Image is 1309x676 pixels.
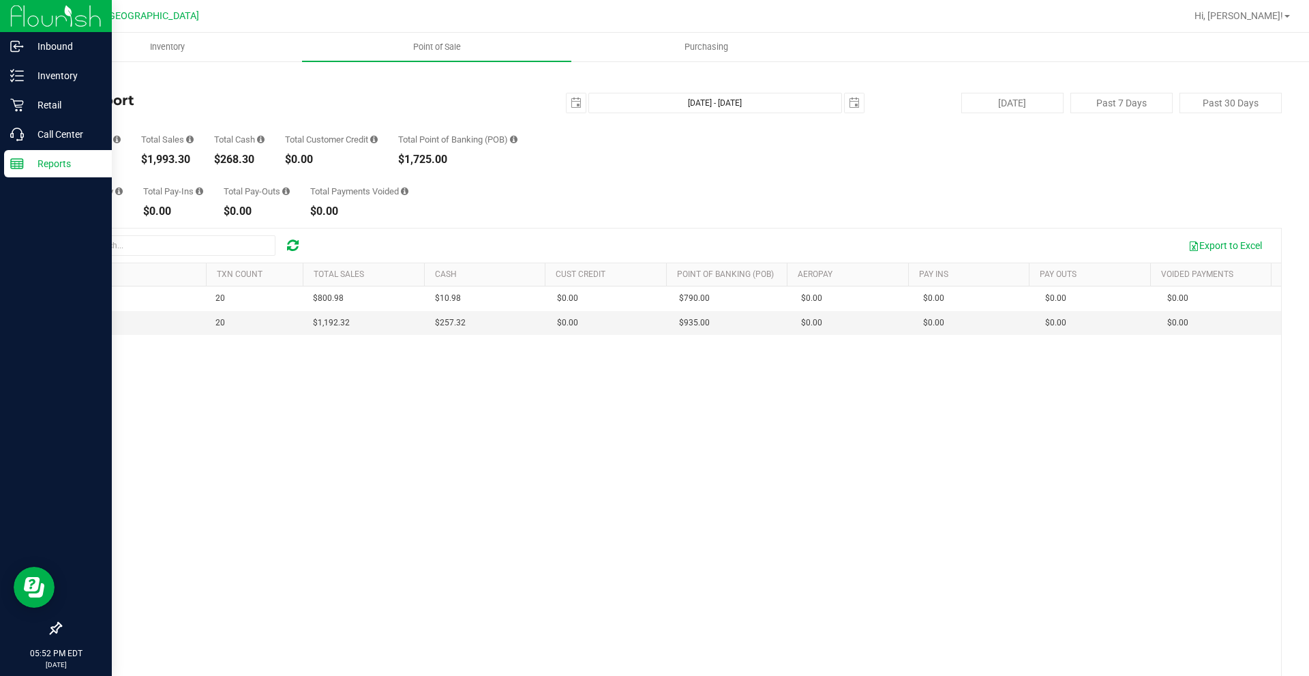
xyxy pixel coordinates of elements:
[196,187,203,196] i: Sum of all cash pay-ins added to tills within the date range.
[214,135,265,144] div: Total Cash
[1167,317,1188,329] span: $0.00
[79,10,199,22] span: GA2 - [GEOGRAPHIC_DATA]
[71,235,275,256] input: Search...
[313,292,344,305] span: $800.98
[14,567,55,608] iframe: Resource center
[224,187,290,196] div: Total Pay-Outs
[6,647,106,660] p: 05:52 PM EDT
[24,156,106,172] p: Reports
[801,317,822,329] span: $0.00
[567,93,586,113] span: select
[571,33,841,61] a: Purchasing
[435,317,466,329] span: $257.32
[215,292,225,305] span: 20
[398,135,517,144] div: Total Point of Banking (POB)
[217,269,262,279] a: TXN Count
[919,269,948,279] a: Pay Ins
[1045,292,1066,305] span: $0.00
[1070,93,1173,113] button: Past 7 Days
[370,135,378,144] i: Sum of all successful, non-voided payment transaction amounts using account credit as the payment...
[1179,234,1271,257] button: Export to Excel
[666,41,747,53] span: Purchasing
[801,292,822,305] span: $0.00
[435,269,457,279] a: Cash
[310,187,408,196] div: Total Payments Voided
[215,317,225,329] span: 20
[435,292,461,305] span: $10.98
[10,40,24,53] inline-svg: Inbound
[314,269,364,279] a: Total Sales
[398,154,517,165] div: $1,725.00
[310,206,408,217] div: $0.00
[510,135,517,144] i: Sum of the successful, non-voided point-of-banking payment transaction amounts, both via payment ...
[302,33,571,61] a: Point of Sale
[1045,317,1066,329] span: $0.00
[845,93,864,113] span: select
[113,135,121,144] i: Count of all successful payment transactions, possibly including voids, refunds, and cash-back fr...
[33,33,302,61] a: Inventory
[1194,10,1283,21] span: Hi, [PERSON_NAME]!
[60,93,467,108] h4: Till Report
[10,69,24,83] inline-svg: Inventory
[285,135,378,144] div: Total Customer Credit
[10,157,24,171] inline-svg: Reports
[10,98,24,112] inline-svg: Retail
[24,38,106,55] p: Inbound
[679,292,710,305] span: $790.00
[556,269,605,279] a: Cust Credit
[557,317,578,329] span: $0.00
[679,317,710,329] span: $935.00
[961,93,1064,113] button: [DATE]
[1161,269,1233,279] a: Voided Payments
[115,187,123,196] i: Sum of all successful AeroPay payment transaction amounts for all purchases in the date range. Ex...
[214,154,265,165] div: $268.30
[186,135,194,144] i: Sum of all successful, non-voided payment transaction amounts (excluding tips and transaction fee...
[285,154,378,165] div: $0.00
[224,206,290,217] div: $0.00
[143,187,203,196] div: Total Pay-Ins
[401,187,408,196] i: Sum of all voided payment transaction amounts (excluding tips and transaction fees) within the da...
[313,317,350,329] span: $1,192.32
[798,269,832,279] a: AeroPay
[24,68,106,84] p: Inventory
[677,269,774,279] a: Point of Banking (POB)
[10,128,24,141] inline-svg: Call Center
[143,206,203,217] div: $0.00
[1167,292,1188,305] span: $0.00
[1040,269,1077,279] a: Pay Outs
[6,660,106,670] p: [DATE]
[24,126,106,143] p: Call Center
[132,41,203,53] span: Inventory
[923,292,944,305] span: $0.00
[282,187,290,196] i: Sum of all cash pay-outs removed from tills within the date range.
[395,41,479,53] span: Point of Sale
[557,292,578,305] span: $0.00
[24,97,106,113] p: Retail
[141,154,194,165] div: $1,993.30
[923,317,944,329] span: $0.00
[1179,93,1282,113] button: Past 30 Days
[141,135,194,144] div: Total Sales
[257,135,265,144] i: Sum of all successful, non-voided cash payment transaction amounts (excluding tips and transactio...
